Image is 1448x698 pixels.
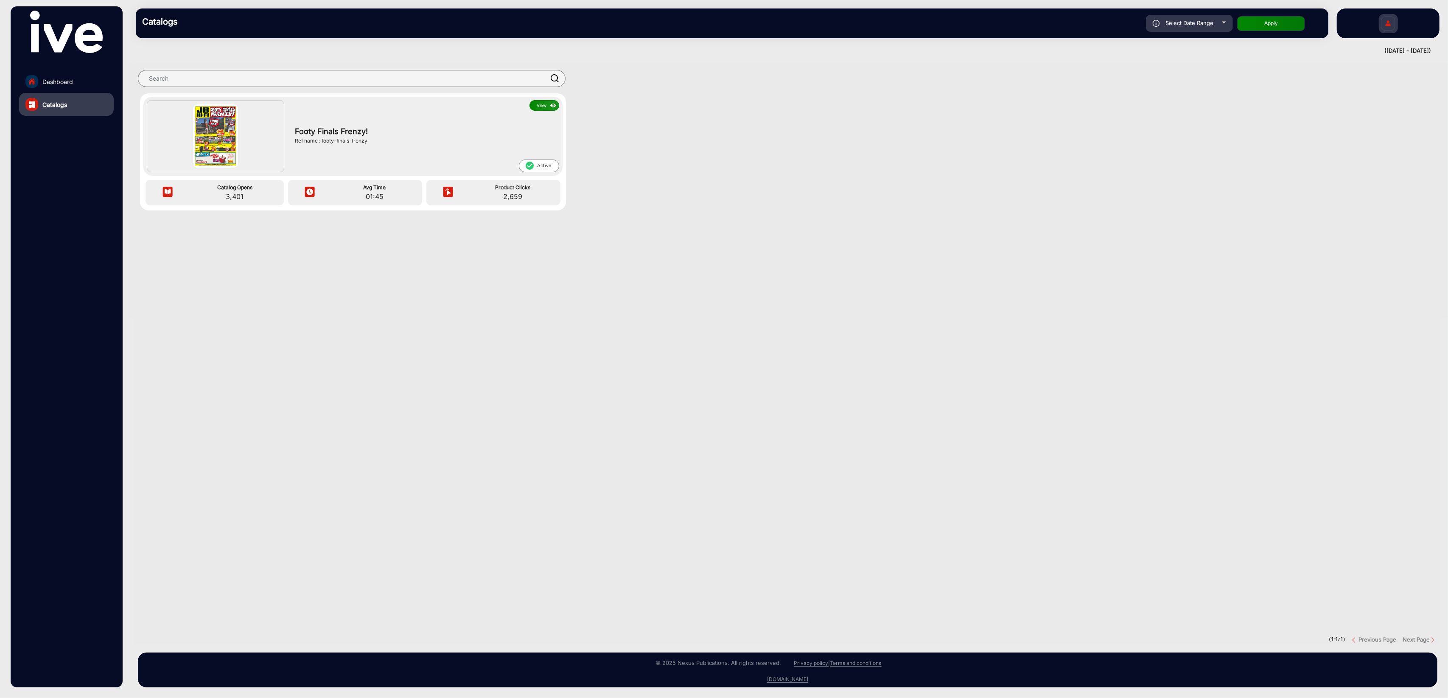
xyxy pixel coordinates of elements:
[188,191,282,202] span: 3,401
[1329,636,1346,643] pre: ( / )
[529,100,559,111] button: Viewicon
[1153,20,1160,27] img: icon
[1403,636,1430,643] strong: Next Page
[42,77,73,86] span: Dashboard
[551,74,559,82] img: prodSearch.svg
[1358,636,1396,643] strong: Previous Page
[28,78,36,85] img: home
[19,70,114,93] a: Dashboard
[1352,637,1358,643] img: previous button
[519,160,559,172] span: Active
[1165,20,1213,26] span: Select Date Range
[767,676,808,683] a: [DOMAIN_NAME]
[442,186,454,199] img: icon
[1237,16,1305,31] button: Apply
[1341,636,1343,642] strong: 1
[295,126,555,137] span: Footy Finals Frenzy!
[42,100,67,109] span: Catalogs
[295,137,555,145] div: Ref name : footy-finals-frenzy
[830,660,882,667] a: Terms and conditions
[30,11,102,53] img: vmg-logo
[525,161,534,171] mat-icon: check_circle
[142,17,261,27] h3: Catalogs
[188,184,282,191] span: Catalog Opens
[829,660,830,666] a: |
[468,191,558,202] span: 2,659
[1430,637,1436,643] img: Next button
[1331,636,1338,642] strong: 1-1
[127,47,1431,55] div: ([DATE] - [DATE])
[329,184,420,191] span: Avg Time
[549,101,558,110] img: icon
[468,184,558,191] span: Product Clicks
[138,70,566,87] input: Search
[161,186,174,199] img: icon
[19,93,114,116] a: Catalogs
[29,101,35,108] img: catalog
[656,659,781,666] small: © 2025 Nexus Publications. All rights reserved.
[794,660,829,667] a: Privacy policy
[329,191,420,202] span: 01:45
[1379,10,1397,39] img: Sign%20Up.svg
[303,186,316,199] img: icon
[193,104,238,168] img: Footy Finals Frenzy!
